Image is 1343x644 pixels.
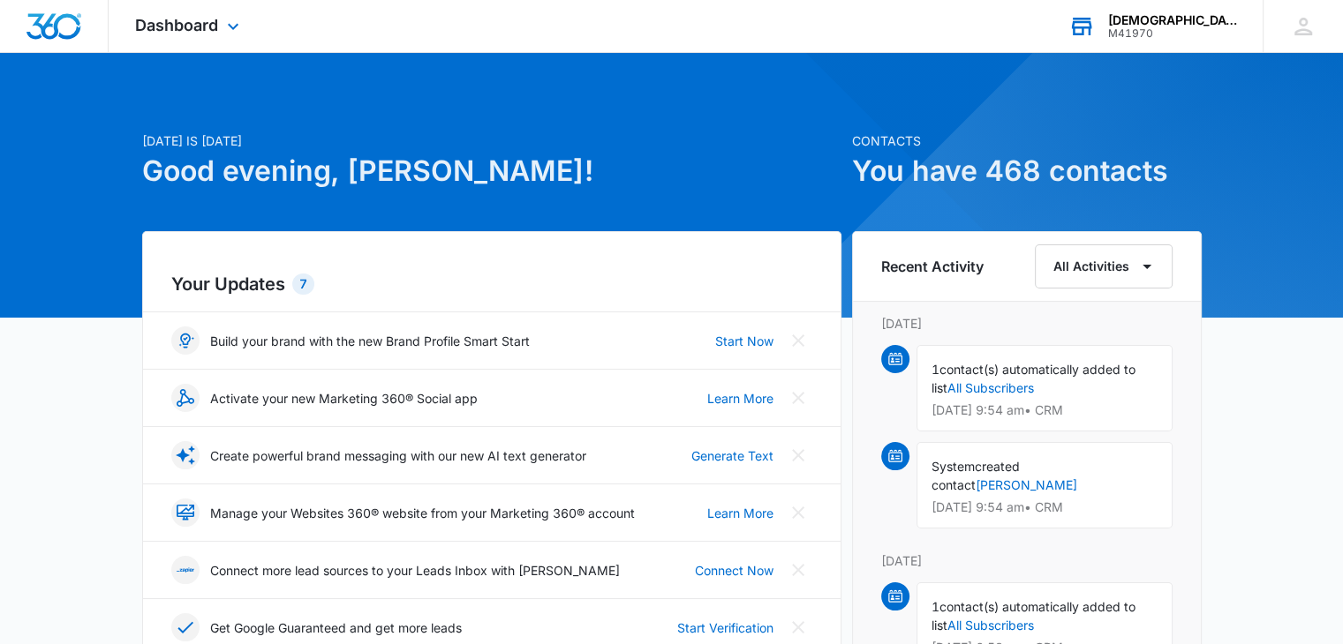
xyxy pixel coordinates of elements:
[932,501,1158,513] p: [DATE] 9:54 am • CRM
[135,16,218,34] span: Dashboard
[932,599,939,614] span: 1
[932,362,939,377] span: 1
[210,504,635,522] p: Manage your Websites 360® website from your Marketing 360® account
[852,131,1202,150] p: Contacts
[707,504,773,522] a: Learn More
[932,459,975,474] span: System
[691,446,773,465] a: Generate Text
[695,561,773,580] a: Connect Now
[292,273,314,295] div: 7
[932,404,1158,416] p: [DATE] 9:54 am • CRM
[784,384,812,412] button: Close
[707,389,773,408] a: Learn More
[1035,244,1173,288] button: All Activities
[947,380,1034,395] a: All Subscribers
[784,498,812,527] button: Close
[881,551,1173,570] p: [DATE]
[976,477,1077,492] a: [PERSON_NAME]
[947,618,1034,633] a: All Subscribers
[171,271,812,297] h2: Your Updates
[210,446,586,465] p: Create powerful brand messaging with our new AI text generator
[852,150,1202,192] h1: You have 468 contacts
[932,599,1136,633] span: contact(s) automatically added to list
[210,561,620,580] p: Connect more lead sources to your Leads Inbox with [PERSON_NAME]
[784,613,812,641] button: Close
[210,618,462,637] p: Get Google Guaranteed and get more leads
[142,131,841,150] p: [DATE] is [DATE]
[715,332,773,350] a: Start Now
[784,556,812,584] button: Close
[142,150,841,192] h1: Good evening, [PERSON_NAME]!
[881,314,1173,333] p: [DATE]
[784,441,812,469] button: Close
[932,362,1136,395] span: contact(s) automatically added to list
[210,389,478,408] p: Activate your new Marketing 360® Social app
[932,459,1020,492] span: created contact
[1108,13,1237,27] div: account name
[210,332,530,350] p: Build your brand with the new Brand Profile Smart Start
[1108,27,1237,40] div: account id
[881,256,984,277] h6: Recent Activity
[784,326,812,355] button: Close
[677,618,773,637] a: Start Verification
